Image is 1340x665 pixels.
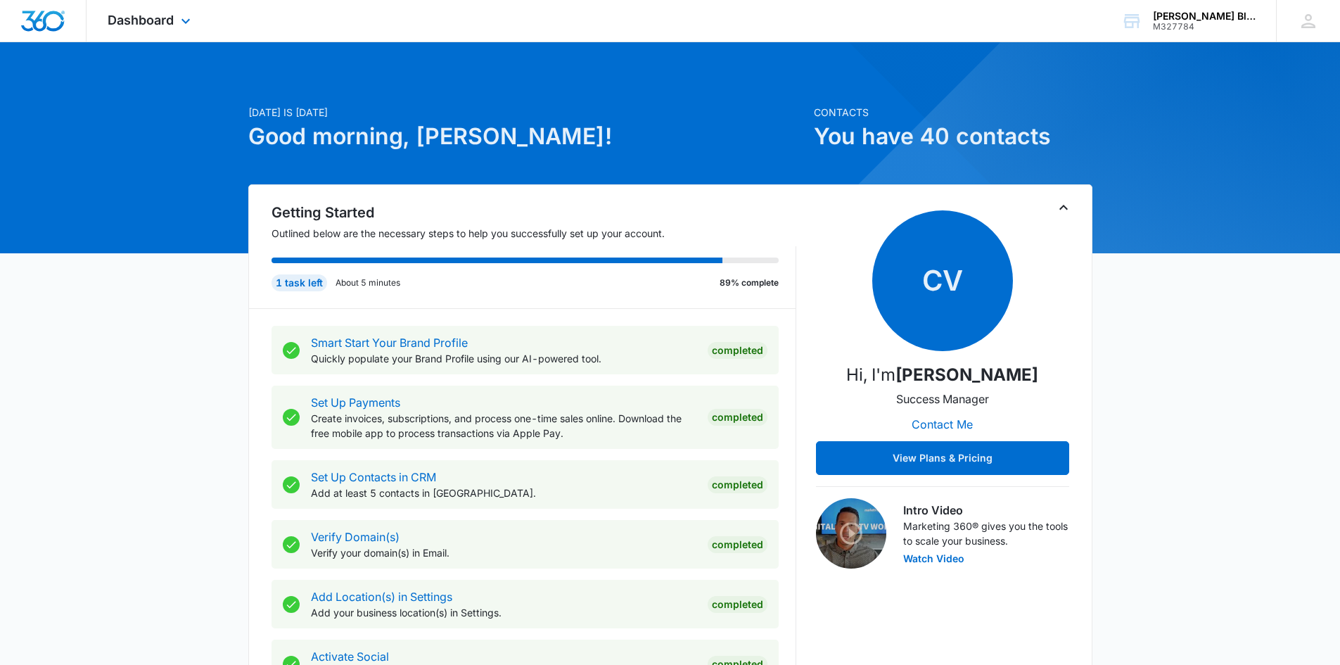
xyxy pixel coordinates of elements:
span: Cv [872,210,1013,351]
p: Create invoices, subscriptions, and process one-time sales online. Download the free mobile app t... [311,411,696,441]
p: Success Manager [896,391,989,407]
div: Completed [708,409,767,426]
div: account id [1153,22,1256,32]
a: Verify Domain(s) [311,530,400,544]
h2: Getting Started [272,202,796,223]
div: 1 task left [272,274,327,291]
p: Add your business location(s) in Settings. [311,605,696,620]
p: Outlined below are the necessary steps to help you successfully set up your account. [272,226,796,241]
p: 89% complete [720,277,779,289]
p: About 5 minutes [336,277,400,289]
a: Add Location(s) in Settings [311,590,452,604]
p: Quickly populate your Brand Profile using our AI-powered tool. [311,351,696,366]
div: Completed [708,476,767,493]
p: Marketing 360® gives you the tools to scale your business. [903,519,1069,548]
h1: You have 40 contacts [814,120,1092,153]
div: Completed [708,596,767,613]
p: Verify your domain(s) in Email. [311,545,696,560]
div: Completed [708,536,767,553]
p: Hi, I'm [846,362,1038,388]
a: Set Up Contacts in CRM [311,470,436,484]
a: Smart Start Your Brand Profile [311,336,468,350]
p: Add at least 5 contacts in [GEOGRAPHIC_DATA]. [311,486,696,500]
p: [DATE] is [DATE] [248,105,805,120]
strong: [PERSON_NAME] [895,365,1038,385]
button: Watch Video [903,554,964,564]
button: View Plans & Pricing [816,441,1069,475]
h1: Good morning, [PERSON_NAME]! [248,120,805,153]
p: Contacts [814,105,1092,120]
h3: Intro Video [903,502,1069,519]
div: account name [1153,11,1256,22]
span: Dashboard [108,13,174,27]
img: Intro Video [816,498,886,569]
a: Activate Social [311,650,389,664]
button: Toggle Collapse [1055,199,1072,216]
button: Contact Me [898,407,987,441]
a: Set Up Payments [311,395,400,410]
div: Completed [708,342,767,359]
